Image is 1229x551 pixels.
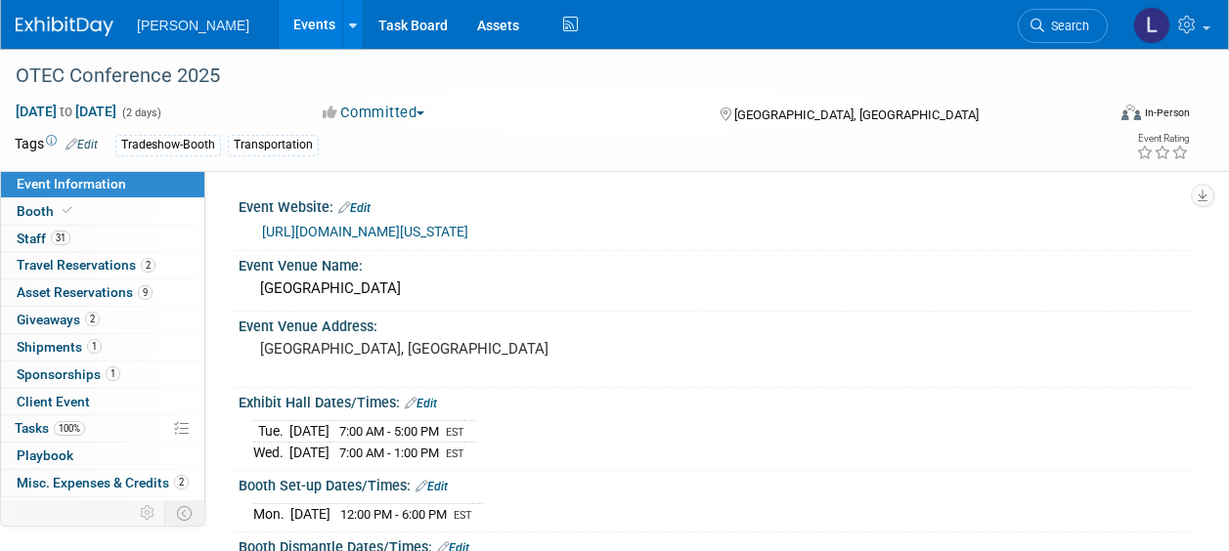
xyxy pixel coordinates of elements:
img: Latice Spann [1133,7,1170,44]
span: Event Information [17,176,126,191]
span: 12:00 PM - 6:00 PM [340,507,447,522]
td: [DATE] [289,443,329,463]
td: Toggle Event Tabs [165,500,205,526]
span: 1 [87,339,102,354]
div: Event Venue Name: [239,251,1190,275]
span: Playbook [17,447,73,463]
a: Asset Reservations9 [1,279,204,306]
a: Edit [405,397,437,410]
a: Giveaways2 [1,307,204,333]
span: 7:00 AM - 5:00 PM [339,424,439,439]
div: [GEOGRAPHIC_DATA] [253,274,1175,304]
td: [DATE] [289,421,329,443]
span: 2 [85,312,100,326]
span: [DATE] [DATE] [15,103,117,120]
a: Edit [338,201,371,215]
a: Playbook [1,443,204,469]
div: Event Venue Address: [239,312,1190,336]
div: Event Website: [239,192,1190,218]
div: Exhibit Hall Dates/Times: [239,388,1190,413]
span: (2 days) [120,106,161,119]
a: Tasks100% [1,415,204,442]
span: Staff [17,231,70,246]
span: 31 [51,231,70,245]
span: 7:00 AM - 1:00 PM [339,445,439,460]
span: [PERSON_NAME] [137,18,249,33]
span: Search [1044,19,1089,33]
td: Wed. [253,443,289,463]
a: Shipments1 [1,334,204,360]
a: Misc. Expenses & Credits2 [1,470,204,496]
a: Client Event [1,389,204,415]
span: [GEOGRAPHIC_DATA], [GEOGRAPHIC_DATA] [734,107,979,122]
span: EST [446,426,464,439]
a: Sponsorships1 [1,361,204,388]
span: 2 [174,475,189,489]
span: Booth [17,203,76,219]
div: Event Rating [1136,134,1189,144]
span: Misc. Expenses & Credits [17,475,189,490]
div: Event Format [1019,102,1190,131]
div: Transportation [228,135,319,155]
span: Travel Reservations [17,257,155,273]
div: Tradeshow-Booth [115,135,221,155]
span: Asset Reservations [17,284,153,300]
a: Edit [66,138,98,151]
span: Shipments [17,339,102,355]
a: Edit [416,480,448,493]
span: EST [446,447,464,460]
div: OTEC Conference 2025 [9,59,1089,94]
span: 2 [141,258,155,273]
i: Booth reservation complete [63,205,72,216]
a: Search [1018,9,1108,43]
span: Sponsorships [17,366,120,382]
pre: [GEOGRAPHIC_DATA], [GEOGRAPHIC_DATA] [260,340,613,358]
img: Format-Inperson.png [1121,105,1141,120]
a: Event Information [1,171,204,197]
td: Mon. [253,504,290,525]
a: [URL][DOMAIN_NAME][US_STATE] [262,224,468,239]
span: EST [454,509,472,522]
span: to [57,104,75,119]
div: In-Person [1144,106,1190,120]
td: Personalize Event Tab Strip [131,500,165,526]
td: [DATE] [290,504,330,525]
img: ExhibitDay [16,17,113,36]
span: 1 [106,366,120,381]
span: Client Event [17,394,90,409]
td: Tue. [253,421,289,443]
a: Staff31 [1,226,204,252]
span: Tasks [15,420,85,436]
button: Committed [316,103,432,123]
td: Tags [15,134,98,156]
a: Booth [1,198,204,225]
a: Travel Reservations2 [1,252,204,278]
span: Giveaways [17,312,100,327]
span: 100% [54,421,85,436]
span: 9 [138,285,153,300]
div: Booth Set-up Dates/Times: [239,471,1190,496]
